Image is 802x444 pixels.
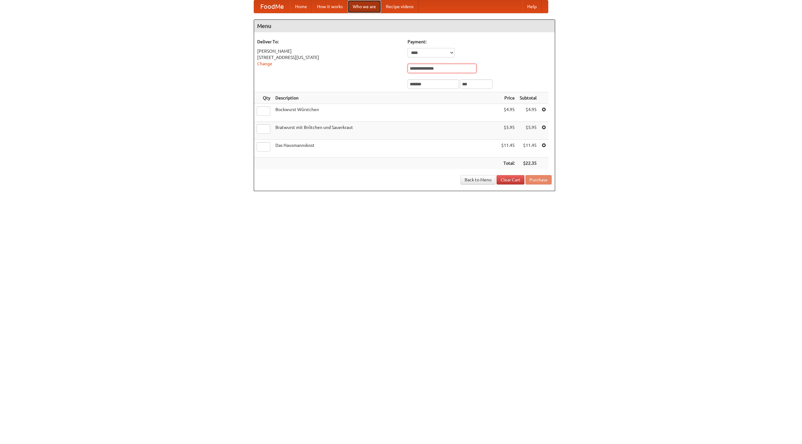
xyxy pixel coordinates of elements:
[461,175,496,185] a: Back to Menu
[273,140,499,158] td: Das Hausmannskost
[497,175,524,185] a: Clear Cart
[517,122,539,140] td: $5.95
[254,0,290,13] a: FoodMe
[273,104,499,122] td: Bockwurst Würstchen
[257,61,272,66] a: Change
[254,92,273,104] th: Qty
[273,92,499,104] th: Description
[257,54,401,61] div: [STREET_ADDRESS][US_STATE]
[381,0,419,13] a: Recipe videos
[499,140,517,158] td: $11.45
[312,0,348,13] a: How it works
[254,20,555,32] h4: Menu
[408,39,552,45] h5: Payment:
[522,0,542,13] a: Help
[499,158,517,169] th: Total:
[525,175,552,185] button: Purchase
[517,104,539,122] td: $4.95
[517,140,539,158] td: $11.45
[499,122,517,140] td: $5.95
[348,0,381,13] a: Who we are
[273,122,499,140] td: Bratwurst mit Brötchen und Sauerkraut
[499,104,517,122] td: $4.95
[517,158,539,169] th: $22.35
[257,39,401,45] h5: Deliver To:
[517,92,539,104] th: Subtotal
[290,0,312,13] a: Home
[499,92,517,104] th: Price
[257,48,401,54] div: [PERSON_NAME]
